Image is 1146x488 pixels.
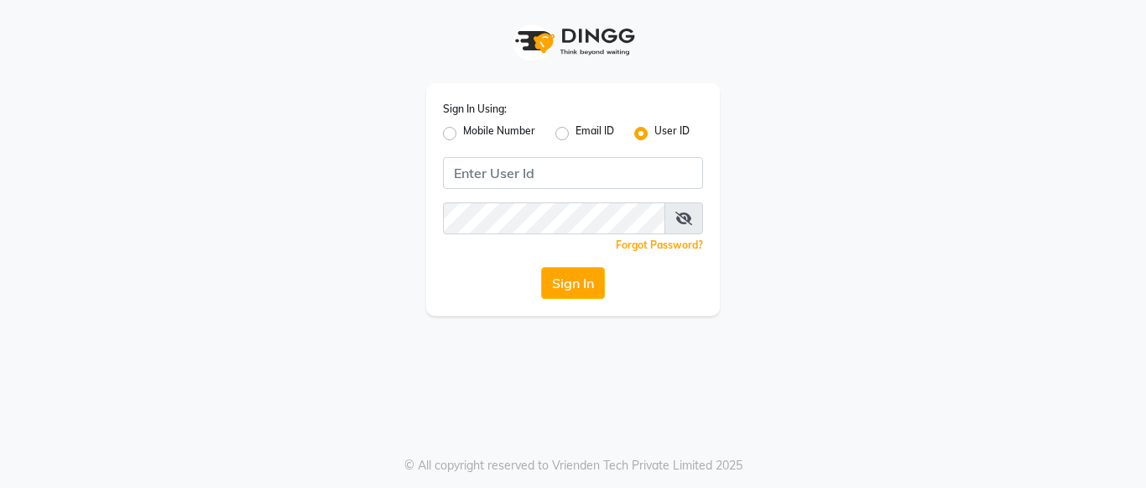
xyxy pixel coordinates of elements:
[443,202,665,234] input: Username
[506,17,640,66] img: logo1.svg
[616,239,703,251] a: Forgot Password?
[463,123,535,144] label: Mobile Number
[654,123,690,144] label: User ID
[443,157,703,189] input: Username
[576,123,614,144] label: Email ID
[541,267,605,299] button: Sign In
[443,102,507,117] label: Sign In Using:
